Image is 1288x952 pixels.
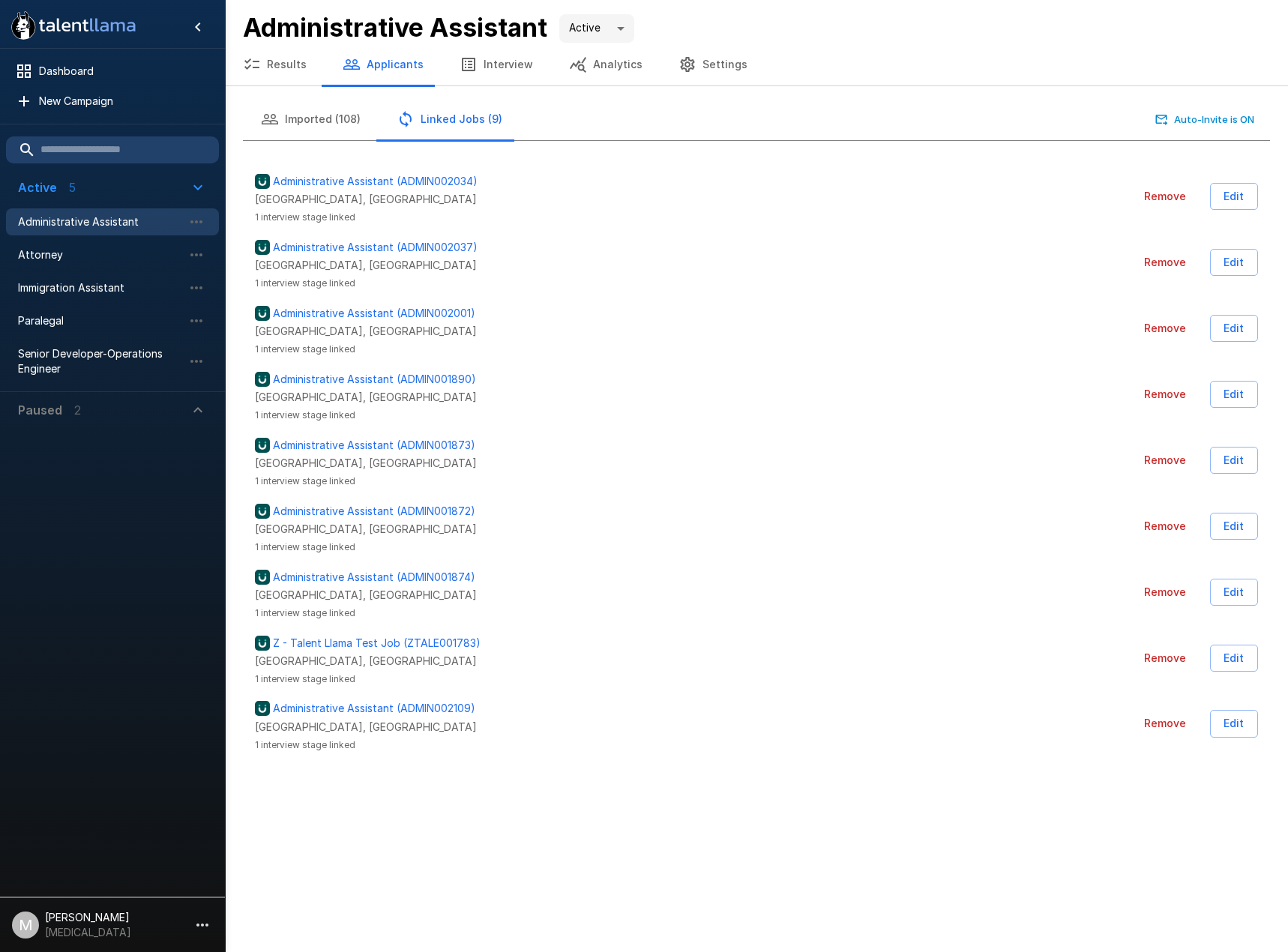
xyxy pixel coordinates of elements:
[255,636,920,651] a: Z - Talent Llama Test Job (ZTALE001783)
[1138,315,1192,343] button: Remove
[255,540,920,555] span: 1 interview stage linked
[255,210,920,225] span: 1 interview stage linked
[442,43,551,85] button: Interview
[273,636,481,651] p: Z - Talent Llama Test Job (ZTALE001783)
[255,438,270,453] img: ukg_logo.jpeg
[255,654,920,669] p: [GEOGRAPHIC_DATA], [GEOGRAPHIC_DATA]
[1210,249,1258,277] button: Edit
[255,192,920,207] p: [GEOGRAPHIC_DATA], [GEOGRAPHIC_DATA]
[1138,381,1192,409] button: Remove
[255,240,270,255] img: ukg_logo.jpeg
[273,306,475,321] p: Administrative Assistant (ADMIN002001)
[255,408,920,423] span: 1 interview stage linked
[1210,183,1258,211] button: Edit
[379,98,520,140] button: Linked Jobs (9)
[255,456,920,471] p: [GEOGRAPHIC_DATA], [GEOGRAPHIC_DATA]
[273,504,475,519] p: Administrative Assistant (ADMIN001872)
[273,372,476,387] p: Administrative Assistant (ADMIN001890)
[1152,108,1258,131] button: Auto-Invite is ON
[255,174,920,189] a: Administrative Assistant (ADMIN002034)
[1210,710,1258,738] button: Edit
[1210,447,1258,475] button: Edit
[255,306,270,321] img: ukg_logo.jpeg
[255,570,270,585] img: ukg_logo.jpeg
[1138,645,1192,672] button: Remove
[243,12,547,43] b: Administrative Assistant
[255,701,270,716] img: ukg_logo.jpeg
[225,43,325,85] button: Results
[255,438,920,453] a: Administrative Assistant (ADMIN001873)
[255,258,920,273] p: [GEOGRAPHIC_DATA], [GEOGRAPHIC_DATA]
[255,372,270,387] img: ukg_logo.jpeg
[255,342,920,357] span: 1 interview stage linked
[255,372,920,387] a: Administrative Assistant (ADMIN001890)
[1210,513,1258,540] button: Edit
[255,720,920,735] p: [GEOGRAPHIC_DATA], [GEOGRAPHIC_DATA]
[255,324,920,339] p: [GEOGRAPHIC_DATA], [GEOGRAPHIC_DATA]
[1210,315,1258,343] button: Edit
[325,43,442,85] button: Applicants
[273,240,478,255] p: Administrative Assistant (ADMIN002037)
[255,390,920,405] p: [GEOGRAPHIC_DATA], [GEOGRAPHIC_DATA]
[255,672,920,687] span: 1 interview stage linked
[273,174,478,189] p: Administrative Assistant (ADMIN002034)
[255,504,920,519] a: Administrative Assistant (ADMIN001872)
[1138,710,1192,738] button: Remove
[255,504,270,519] img: ukg_logo.jpeg
[255,606,920,621] span: 1 interview stage linked
[273,438,475,453] p: Administrative Assistant (ADMIN001873)
[1138,447,1192,475] button: Remove
[255,522,920,537] p: [GEOGRAPHIC_DATA], [GEOGRAPHIC_DATA]
[1138,249,1192,277] button: Remove
[255,306,920,321] a: Administrative Assistant (ADMIN002001)
[1138,513,1192,540] button: Remove
[255,174,270,189] img: ukg_logo.jpeg
[559,14,634,43] div: Active
[1138,579,1192,606] button: Remove
[1210,381,1258,409] button: Edit
[1138,183,1192,211] button: Remove
[551,43,660,85] button: Analytics
[255,738,920,753] span: 1 interview stage linked
[255,276,920,291] span: 1 interview stage linked
[255,474,920,489] span: 1 interview stage linked
[255,701,920,716] a: Administrative Assistant (ADMIN002109)
[243,98,379,140] button: Imported (108)
[255,588,920,603] p: [GEOGRAPHIC_DATA], [GEOGRAPHIC_DATA]
[255,636,270,651] img: ukg_logo.jpeg
[273,570,475,585] p: Administrative Assistant (ADMIN001874)
[1210,645,1258,672] button: Edit
[273,701,475,716] p: Administrative Assistant (ADMIN002109)
[1210,579,1258,606] button: Edit
[660,43,765,85] button: Settings
[255,240,920,255] a: Administrative Assistant (ADMIN002037)
[255,570,920,585] a: Administrative Assistant (ADMIN001874)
